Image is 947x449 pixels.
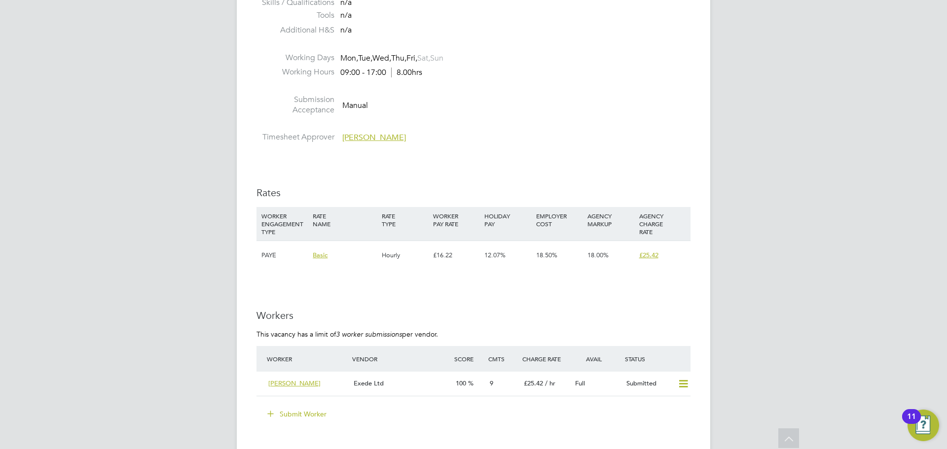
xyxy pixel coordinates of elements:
span: 18.50% [536,251,557,259]
span: 8.00hrs [391,68,422,77]
div: Submitted [622,376,674,392]
span: Thu, [391,53,406,63]
div: WORKER PAY RATE [431,207,482,233]
span: Sun [430,53,443,63]
div: Cmts [486,350,520,368]
span: £25.42 [639,251,658,259]
div: Status [622,350,691,368]
em: 3 worker submissions [336,330,402,339]
label: Working Days [256,53,334,63]
h3: Workers [256,309,691,322]
p: This vacancy has a limit of per vendor. [256,330,691,339]
span: Sat, [417,53,430,63]
span: n/a [340,10,352,20]
span: Full [575,379,585,387]
div: 09:00 - 17:00 [340,68,422,78]
span: 9 [490,379,493,387]
div: WORKER ENGAGEMENT TYPE [259,207,310,241]
label: Additional H&S [256,25,334,35]
div: PAYE [259,241,310,270]
div: Worker [264,350,350,368]
div: Hourly [379,241,431,270]
span: £25.42 [524,379,543,387]
span: / hr [545,379,555,387]
span: 12.07% [484,251,506,259]
label: Timesheet Approver [256,132,334,142]
div: Avail [571,350,622,368]
span: Fri, [406,53,417,63]
span: Tue, [358,53,372,63]
div: EMPLOYER COST [534,207,585,233]
div: RATE TYPE [379,207,431,233]
span: Mon, [340,53,358,63]
span: Manual [342,100,368,110]
span: 18.00% [587,251,609,259]
span: [PERSON_NAME] [342,133,406,142]
div: AGENCY MARKUP [585,207,636,233]
div: RATE NAME [310,207,379,233]
div: 11 [907,416,916,429]
div: £16.22 [431,241,482,270]
span: [PERSON_NAME] [268,379,321,387]
span: Wed, [372,53,391,63]
button: Submit Worker [260,406,334,422]
h3: Rates [256,186,691,199]
span: 100 [456,379,466,387]
div: Charge Rate [520,350,571,368]
div: Score [452,350,486,368]
span: Basic [313,251,328,259]
div: Vendor [350,350,452,368]
label: Tools [256,10,334,21]
div: HOLIDAY PAY [482,207,533,233]
span: n/a [340,25,352,35]
label: Working Hours [256,67,334,77]
div: AGENCY CHARGE RATE [637,207,688,241]
label: Submission Acceptance [256,95,334,115]
button: Open Resource Center, 11 new notifications [908,410,939,441]
span: Exede Ltd [354,379,384,387]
